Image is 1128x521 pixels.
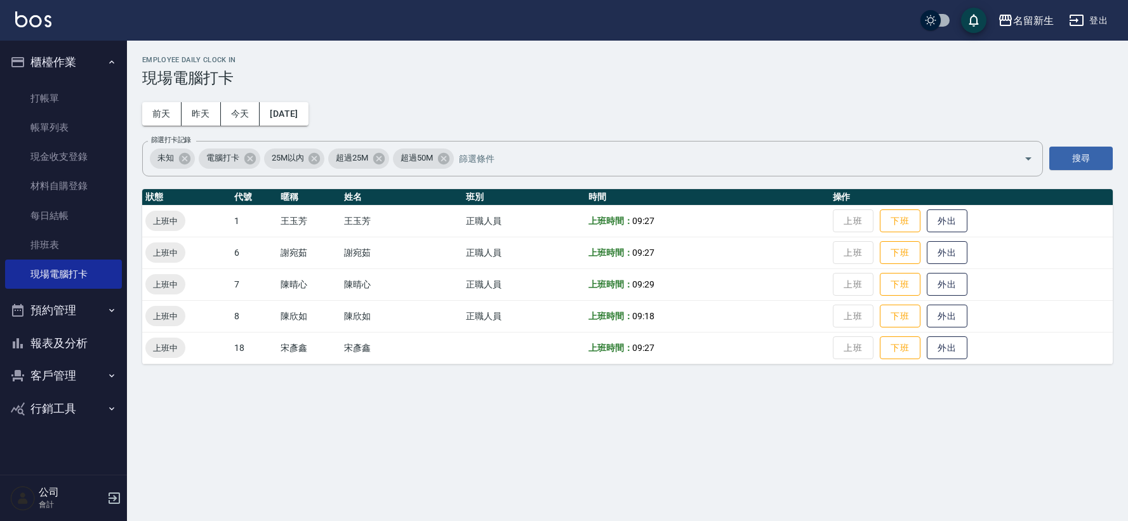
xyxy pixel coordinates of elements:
b: 上班時間： [588,343,633,353]
button: 搜尋 [1049,147,1113,170]
label: 篩選打卡記錄 [151,135,191,145]
button: 下班 [880,209,920,233]
td: 正職人員 [463,300,585,332]
a: 排班表 [5,230,122,260]
a: 現場電腦打卡 [5,260,122,289]
div: 電腦打卡 [199,148,260,169]
h3: 現場電腦打卡 [142,69,1113,87]
td: 陳欣如 [277,300,341,332]
img: Logo [15,11,51,27]
td: 陳欣如 [341,300,463,332]
span: 超過50M [393,152,441,164]
a: 材料自購登錄 [5,171,122,201]
td: 7 [231,268,277,300]
button: 外出 [927,241,967,265]
td: 6 [231,237,277,268]
th: 暱稱 [277,189,341,206]
td: 宋彥鑫 [341,332,463,364]
div: 超過50M [393,148,454,169]
span: 09:29 [632,279,654,289]
button: 報表及分析 [5,327,122,360]
td: 正職人員 [463,268,585,300]
button: 客戶管理 [5,359,122,392]
img: Person [10,485,36,511]
span: 上班中 [145,341,185,355]
h2: Employee Daily Clock In [142,56,1113,64]
td: 宋彥鑫 [277,332,341,364]
button: 昨天 [182,102,221,126]
div: 未知 [150,148,195,169]
td: 正職人員 [463,237,585,268]
button: 外出 [927,273,967,296]
span: 09:18 [632,311,654,321]
a: 現金收支登錄 [5,142,122,171]
td: 18 [231,332,277,364]
button: Open [1018,148,1038,169]
td: 8 [231,300,277,332]
span: 09:27 [632,216,654,226]
span: 25M以內 [264,152,312,164]
th: 班別 [463,189,585,206]
td: 王玉芳 [277,205,341,237]
span: 09:27 [632,247,654,258]
div: 25M以內 [264,148,325,169]
th: 代號 [231,189,277,206]
span: 上班中 [145,278,185,291]
td: 正職人員 [463,205,585,237]
input: 篩選條件 [456,147,1002,169]
span: 上班中 [145,246,185,260]
b: 上班時間： [588,279,633,289]
button: 今天 [221,102,260,126]
span: 上班中 [145,310,185,323]
button: 外出 [927,305,967,328]
button: 名留新生 [993,8,1059,34]
button: 前天 [142,102,182,126]
td: 陳晴心 [341,268,463,300]
b: 上班時間： [588,216,633,226]
td: 王玉芳 [341,205,463,237]
b: 上班時間： [588,247,633,258]
div: 名留新生 [1013,13,1054,29]
a: 每日結帳 [5,201,122,230]
h5: 公司 [39,486,103,499]
p: 會計 [39,499,103,510]
button: 登出 [1064,9,1113,32]
th: 狀態 [142,189,231,206]
span: 未知 [150,152,182,164]
b: 上班時間： [588,311,633,321]
button: 行銷工具 [5,392,122,425]
button: 櫃檯作業 [5,46,122,79]
th: 操作 [830,189,1113,206]
a: 帳單列表 [5,113,122,142]
button: 下班 [880,273,920,296]
button: 外出 [927,209,967,233]
td: 1 [231,205,277,237]
span: 電腦打卡 [199,152,247,164]
span: 上班中 [145,214,185,228]
button: 外出 [927,336,967,360]
td: 謝宛茹 [341,237,463,268]
span: 09:27 [632,343,654,353]
a: 打帳單 [5,84,122,113]
button: 下班 [880,336,920,360]
button: 預約管理 [5,294,122,327]
td: 陳晴心 [277,268,341,300]
button: 下班 [880,305,920,328]
button: 下班 [880,241,920,265]
th: 姓名 [341,189,463,206]
button: save [961,8,986,33]
div: 超過25M [328,148,389,169]
span: 超過25M [328,152,376,164]
td: 謝宛茹 [277,237,341,268]
button: [DATE] [260,102,308,126]
th: 時間 [585,189,830,206]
